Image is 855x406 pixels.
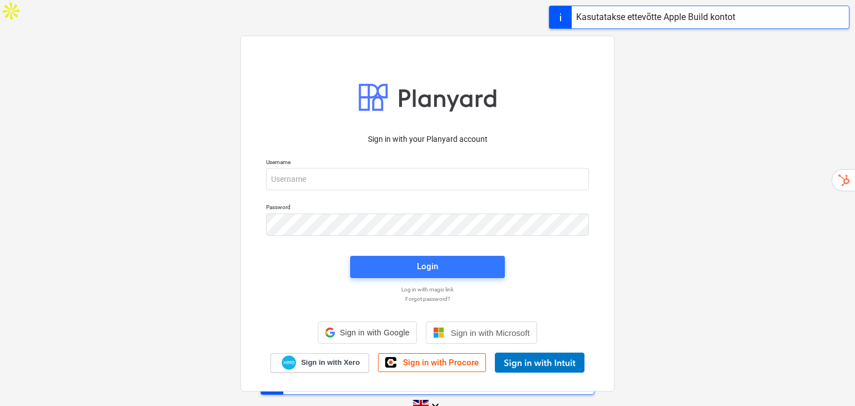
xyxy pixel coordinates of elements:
a: Forgot password? [261,295,594,303]
span: Sign in with Xero [301,358,360,368]
img: Microsoft logo [433,327,444,338]
button: Login [350,256,505,278]
span: Sign in with Microsoft [451,328,530,338]
a: Sign in with Procore [378,353,486,372]
img: Xero logo [282,355,296,370]
p: Sign in with your Planyard account [266,133,589,145]
p: Username [266,159,589,168]
div: Login [417,259,438,274]
div: Sign in with Google [318,321,416,344]
a: Sign in with Xero [271,353,370,373]
div: Kasutatakse ettevõtte Apple Build kontot [576,11,735,24]
input: Username [266,168,589,190]
span: Sign in with Google [340,328,409,337]
p: Password [266,204,589,213]
a: Log in with magic link [261,286,594,293]
span: Sign in with Procore [403,358,479,368]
